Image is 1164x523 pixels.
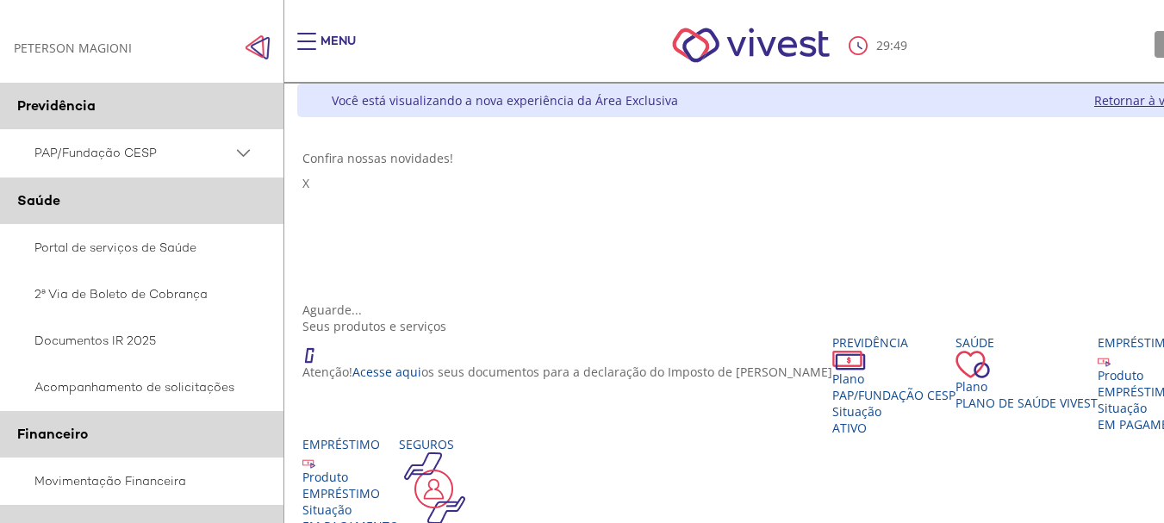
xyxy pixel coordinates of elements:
span: PAP/Fundação CESP [34,142,233,164]
span: 49 [893,37,907,53]
span: Click to close side navigation. [245,34,271,60]
img: ico_emprestimo.svg [1098,354,1111,367]
img: ico_coracao.png [955,351,990,378]
div: Previdência [832,334,955,351]
div: Produto [302,469,399,485]
div: Menu [321,33,356,67]
div: Seguros [399,436,612,452]
a: Saúde PlanoPlano de Saúde VIVEST [955,334,1098,411]
div: Empréstimo [302,436,399,452]
div: Plano [832,370,955,387]
p: Atenção! os seus documentos para a declaração do Imposto de [PERSON_NAME] [302,364,832,380]
span: Previdência [17,97,96,115]
a: Previdência PlanoPAP/Fundação CESP SituaçãoAtivo [832,334,955,436]
img: ico_dinheiro.png [832,351,866,370]
span: Plano de Saúde VIVEST [955,395,1098,411]
div: Situação [302,501,399,518]
span: 29 [876,37,890,53]
div: Saúde [955,334,1098,351]
div: Plano [955,378,1098,395]
span: X [302,175,309,191]
div: EMPRÉSTIMO [302,485,399,501]
div: Você está visualizando a nova experiência da Área Exclusiva [332,92,678,109]
div: : [849,36,911,55]
span: Ativo [832,420,867,436]
img: Vivest [653,9,849,82]
span: Saúde [17,191,60,209]
a: Acesse aqui [352,364,421,380]
img: ico_emprestimo.svg [302,456,315,469]
div: Situação [832,403,955,420]
img: Fechar menu [245,34,271,60]
span: PAP/Fundação CESP [832,387,955,403]
img: ico_atencao.png [302,334,332,364]
div: PETERSON MAGIONI [14,40,132,56]
span: Financeiro [17,425,88,443]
